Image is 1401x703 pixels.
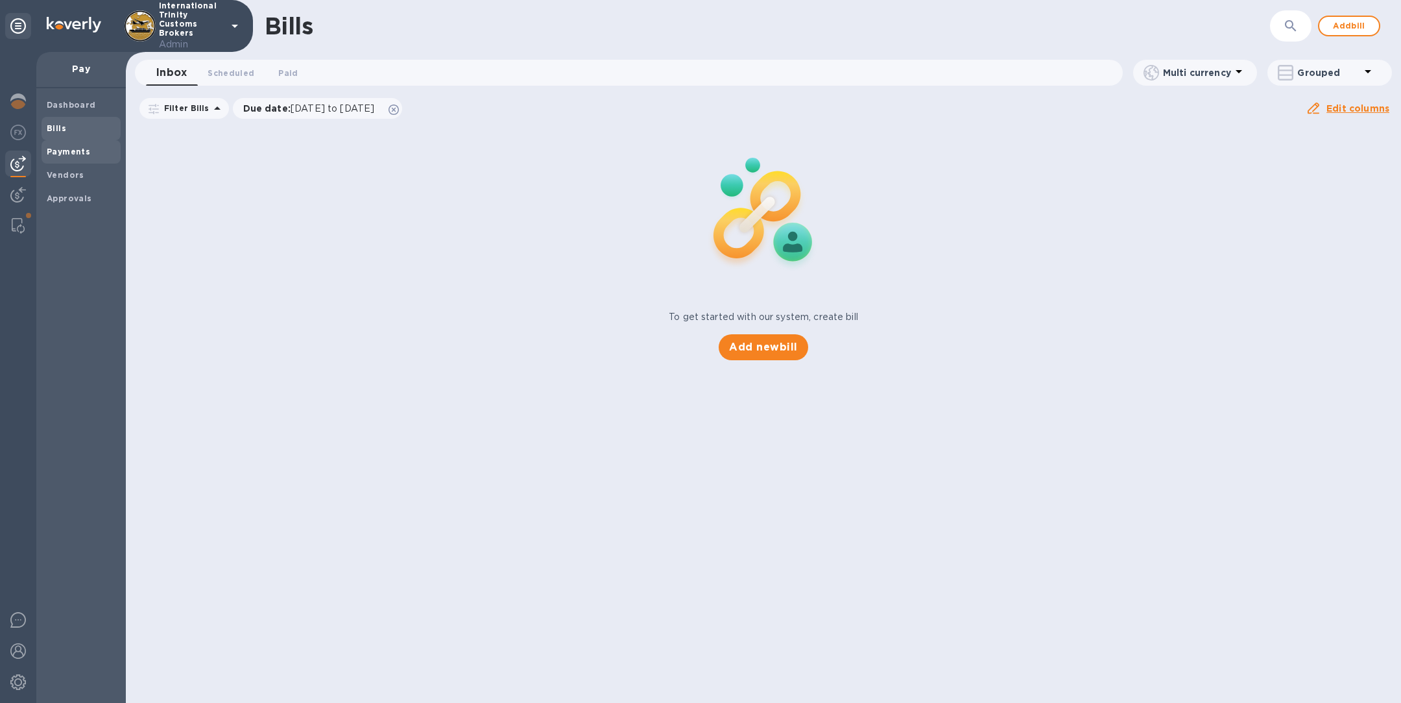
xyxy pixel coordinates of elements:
[719,334,808,360] button: Add newbill
[5,13,31,39] div: Unpin categories
[47,147,90,156] b: Payments
[159,103,210,114] p: Filter Bills
[47,193,92,203] b: Approvals
[1326,103,1389,114] u: Edit columns
[47,123,66,133] b: Bills
[47,62,115,75] p: Pay
[1318,16,1380,36] button: Addbill
[10,125,26,140] img: Foreign exchange
[278,66,298,80] span: Paid
[729,339,797,355] span: Add new bill
[1163,66,1231,79] p: Multi currency
[291,103,374,114] span: [DATE] to [DATE]
[156,64,187,82] span: Inbox
[47,170,84,180] b: Vendors
[669,310,858,324] p: To get started with our system, create bill
[1330,18,1369,34] span: Add bill
[47,100,96,110] b: Dashboard
[243,102,381,115] p: Due date :
[1297,66,1360,79] p: Grouped
[159,1,224,51] p: International Trinity Customs Brokers
[159,38,224,51] p: Admin
[265,12,313,40] h1: Bills
[233,98,403,119] div: Due date:[DATE] to [DATE]
[208,66,254,80] span: Scheduled
[47,17,101,32] img: Logo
